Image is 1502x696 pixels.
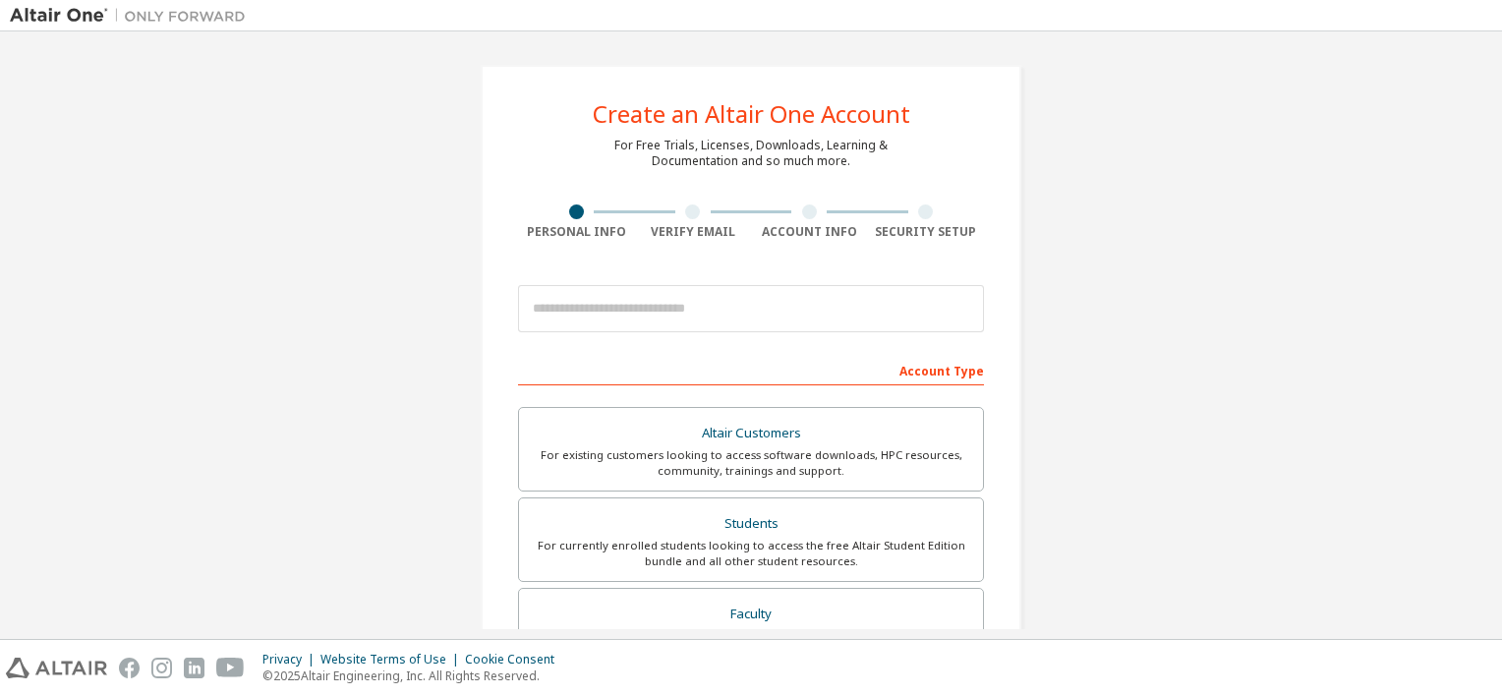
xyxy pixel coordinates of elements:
[518,224,635,240] div: Personal Info
[184,658,204,678] img: linkedin.svg
[518,354,984,385] div: Account Type
[216,658,245,678] img: youtube.svg
[531,601,971,628] div: Faculty
[531,627,971,659] div: For faculty & administrators of academic institutions administering students and accessing softwa...
[868,224,985,240] div: Security Setup
[614,138,888,169] div: For Free Trials, Licenses, Downloads, Learning & Documentation and so much more.
[531,538,971,569] div: For currently enrolled students looking to access the free Altair Student Edition bundle and all ...
[262,667,566,684] p: © 2025 Altair Engineering, Inc. All Rights Reserved.
[119,658,140,678] img: facebook.svg
[593,102,910,126] div: Create an Altair One Account
[751,224,868,240] div: Account Info
[262,652,320,667] div: Privacy
[320,652,465,667] div: Website Terms of Use
[6,658,107,678] img: altair_logo.svg
[531,447,971,479] div: For existing customers looking to access software downloads, HPC resources, community, trainings ...
[531,510,971,538] div: Students
[465,652,566,667] div: Cookie Consent
[151,658,172,678] img: instagram.svg
[531,420,971,447] div: Altair Customers
[10,6,256,26] img: Altair One
[635,224,752,240] div: Verify Email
